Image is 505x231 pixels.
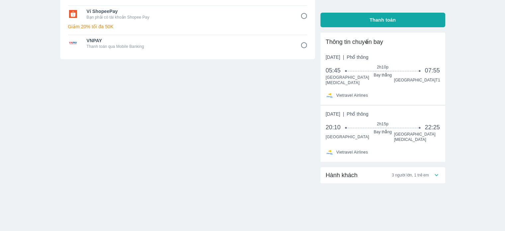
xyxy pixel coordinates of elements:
span: Phổ thông [347,111,368,117]
img: Ví ShopeePay [68,10,78,18]
span: Hành khách [326,171,358,179]
img: VNPAY [68,39,78,47]
div: Ví ShopeePayVí ShopeePayBạn phải có tài khoản Shopee Pay [68,6,307,22]
span: 22:25 [425,123,440,131]
span: [GEOGRAPHIC_DATA] T1 [394,77,440,83]
button: Thanh toán [320,13,445,27]
div: VNPAYVNPAYThanh toán qua Mobile Banking [68,35,307,51]
span: 2h15p [346,121,419,127]
span: Vietravel Airlines [336,150,368,155]
span: Ví ShopeePay [87,8,291,15]
span: 05:45 [326,66,346,74]
span: 20:10 [326,123,346,131]
span: Phổ thông [347,55,368,60]
span: 2h10p [346,64,419,70]
div: Hành khách3 người lớn, 1 trẻ em [320,167,445,183]
span: | [343,55,344,60]
span: [DATE] [326,54,369,60]
span: 07:55 [425,66,440,74]
span: Bay thẳng [346,72,419,78]
span: | [343,111,344,117]
span: Vietravel Airlines [336,93,368,98]
span: VNPAY [87,37,291,44]
p: Giảm 20% tối đa 50K [68,23,307,30]
span: [DATE] [326,111,369,117]
span: 3 người lớn, 1 trẻ em [392,173,429,178]
span: Thanh toán [370,17,396,23]
p: Thanh toán qua Mobile Banking [87,44,291,49]
p: Bạn phải có tài khoản Shopee Pay [87,15,291,20]
span: Bay thẳng [346,129,419,135]
div: Thông tin chuyến bay [326,38,440,46]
